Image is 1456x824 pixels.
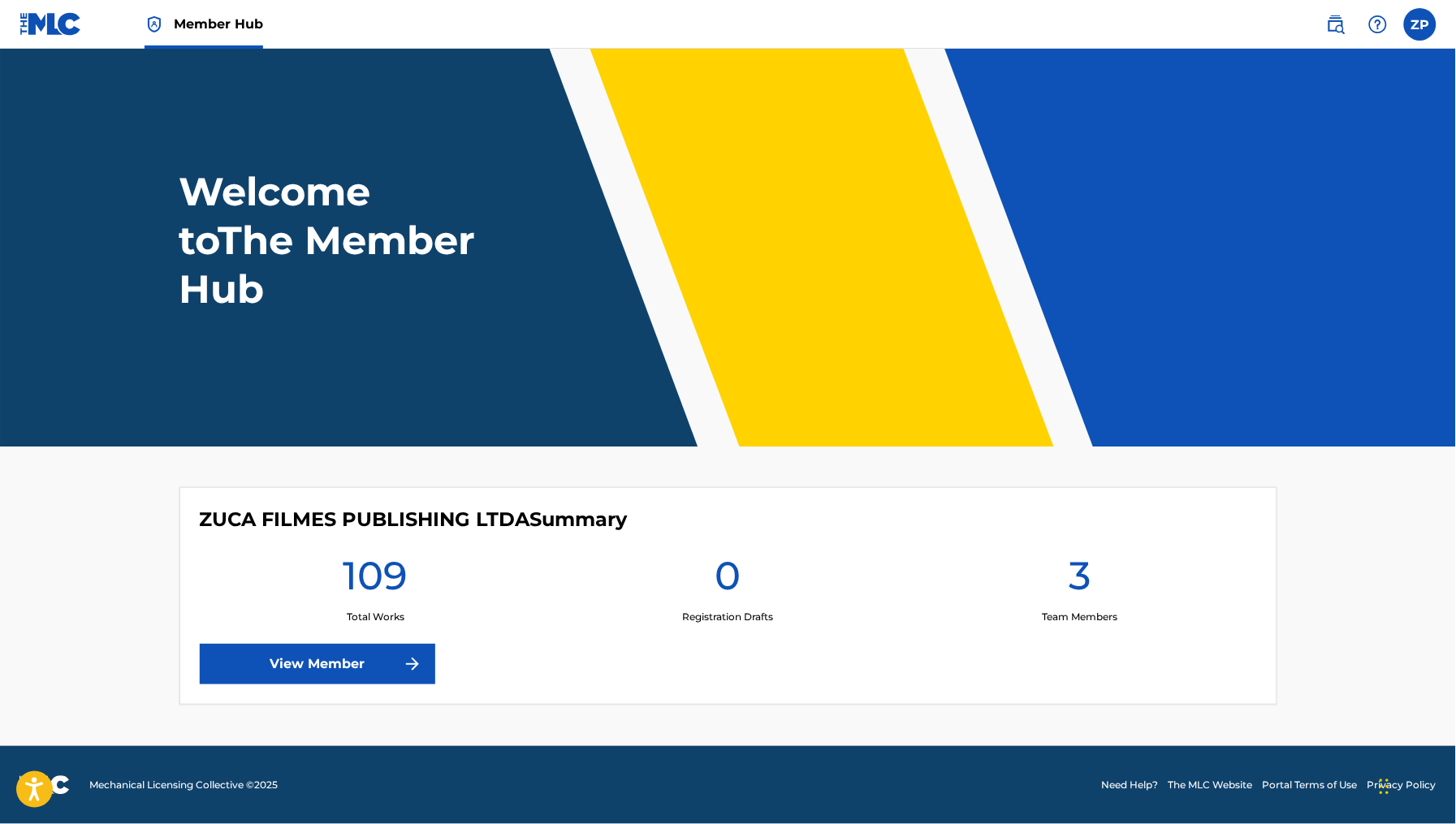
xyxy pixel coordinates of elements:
[1043,610,1118,624] p: Team Members
[1367,778,1437,792] a: Privacy Policy
[1368,15,1388,34] img: help
[1362,8,1394,41] div: Help
[403,654,422,674] img: f7272a7cc735f4ea7f67.svg
[1069,551,1091,610] h1: 3
[1375,746,1456,824] iframe: Chat Widget
[200,644,435,684] a: View Member
[715,551,741,610] h1: 0
[174,15,263,33] span: Member Hub
[145,15,164,34] img: Top Rightsholder
[1263,778,1358,792] a: Portal Terms of Use
[1404,8,1437,41] div: User Menu
[1102,778,1159,792] a: Need Help?
[19,775,70,795] img: logo
[1380,762,1389,811] div: Arrastar
[19,12,82,36] img: MLC Logo
[343,551,408,610] h1: 109
[200,507,628,532] h4: ZUCA FILMES PUBLISHING LTDA
[1375,746,1456,824] div: Widget de chat
[1326,15,1346,34] img: search
[179,167,483,313] h1: Welcome to The Member Hub
[1169,778,1253,792] a: The MLC Website
[682,610,773,624] p: Registration Drafts
[347,610,404,624] p: Total Works
[89,778,278,792] span: Mechanical Licensing Collective © 2025
[1320,8,1352,41] a: Public Search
